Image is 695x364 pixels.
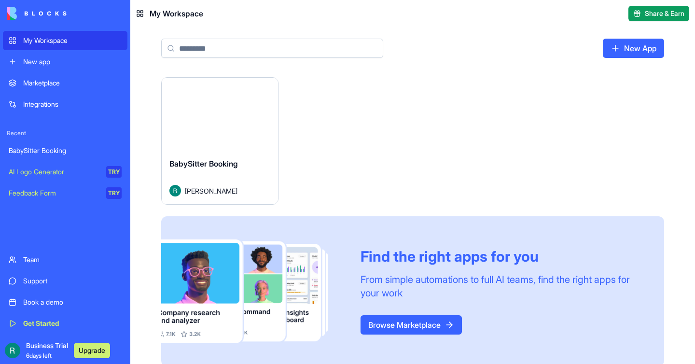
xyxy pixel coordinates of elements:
a: Team [3,250,127,269]
img: Avatar [169,185,181,196]
a: My Workspace [3,31,127,50]
div: Support [23,276,122,286]
span: My Workspace [150,8,203,19]
div: Get Started [23,319,122,328]
div: TRY [106,187,122,199]
span: Business Trial [26,341,68,360]
div: From simple automations to full AI teams, find the right apps for your work [361,273,641,300]
div: AI Logo Generator [9,167,99,177]
div: Integrations [23,99,122,109]
div: BabySitter Booking [9,146,122,155]
a: New app [3,52,127,71]
div: Find the right apps for you [361,248,641,265]
div: TRY [106,166,122,178]
a: Integrations [3,95,127,114]
span: [PERSON_NAME] [185,186,237,196]
a: BabySitter BookingAvatar[PERSON_NAME] [161,77,278,205]
div: Marketplace [23,78,122,88]
div: New app [23,57,122,67]
a: Book a demo [3,293,127,312]
a: AI Logo GeneratorTRY [3,162,127,182]
a: Feedback FormTRY [3,183,127,203]
div: Team [23,255,122,265]
div: Feedback Form [9,188,99,198]
button: Share & Earn [628,6,689,21]
img: ACg8ocKgevBaU7a9yjgTWCvpx7-6UNrBuczr0k5oXUUj341JMw0K5-Y=s96-c [5,343,20,358]
span: BabySitter Booking [169,159,238,168]
a: Support [3,271,127,291]
a: New App [603,39,664,58]
span: Share & Earn [645,9,684,18]
img: Frame_181_egmpey.png [161,239,345,343]
div: My Workspace [23,36,122,45]
a: BabySitter Booking [3,141,127,160]
a: Marketplace [3,73,127,93]
button: Upgrade [74,343,110,358]
span: Recent [3,129,127,137]
a: Get Started [3,314,127,333]
span: 6 days left [26,352,52,359]
img: logo [7,7,67,20]
a: Browse Marketplace [361,315,462,335]
div: Book a demo [23,297,122,307]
